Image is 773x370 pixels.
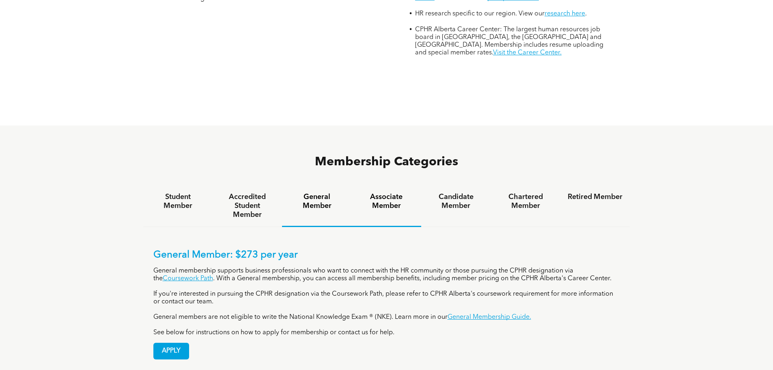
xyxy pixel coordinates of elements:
p: If you're interested in pursuing the CPHR designation via the Coursework Path, please refer to CP... [153,290,620,306]
h4: Associate Member [359,193,414,210]
h4: Chartered Member [498,193,553,210]
p: General membership supports business professionals who want to connect with the HR community or t... [153,267,620,283]
span: CPHR Alberta Career Center: The largest human resources job board in [GEOGRAPHIC_DATA], the [GEOG... [415,26,603,56]
h4: General Member [289,193,344,210]
h4: Accredited Student Member [220,193,275,219]
p: General Member: $273 per year [153,249,620,261]
a: General Membership Guide. [448,314,531,320]
a: APPLY [153,343,189,359]
h4: Student Member [151,193,205,210]
span: APPLY [154,343,189,359]
span: . [585,11,587,17]
p: See below for instructions on how to apply for membership or contact us for help. [153,329,620,337]
a: Visit the Career Center. [493,50,562,56]
a: research here [545,11,585,17]
a: Coursework Path [163,275,213,282]
span: HR research specific to our region. View our [415,11,545,17]
p: General members are not eligible to write the National Knowledge Exam ® (NKE). Learn more in our [153,314,620,321]
h4: Retired Member [568,193,622,201]
h4: Candidate Member [428,193,483,210]
span: Membership Categories [315,156,458,168]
